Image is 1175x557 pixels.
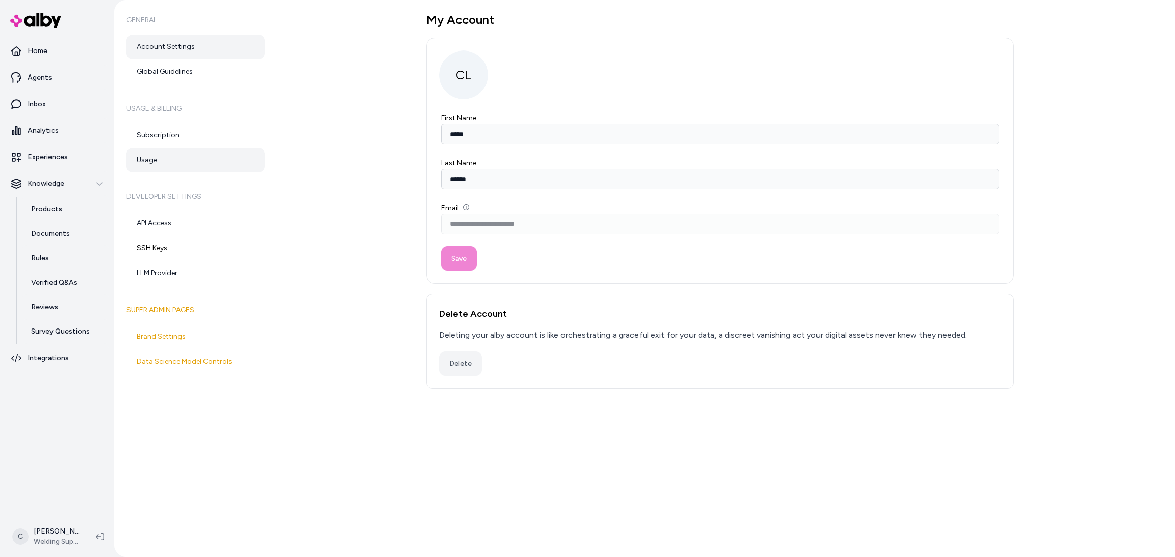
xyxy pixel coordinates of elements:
[31,204,62,214] p: Products
[126,148,265,172] a: Usage
[439,329,967,341] div: Deleting your alby account is like orchestrating a graceful exit for your data, a discreet vanish...
[31,229,70,239] p: Documents
[126,35,265,59] a: Account Settings
[4,118,110,143] a: Analytics
[126,261,265,286] a: LLM Provider
[439,307,1001,321] h2: Delete Account
[28,125,59,136] p: Analytics
[126,6,265,35] h6: General
[126,94,265,123] h6: Usage & Billing
[126,236,265,261] a: SSH Keys
[31,326,90,337] p: Survey Questions
[21,270,110,295] a: Verified Q&As
[28,353,69,363] p: Integrations
[6,520,88,553] button: C[PERSON_NAME]Welding Supplies from IOC
[4,92,110,116] a: Inbox
[28,179,64,189] p: Knowledge
[126,211,265,236] a: API Access
[439,50,488,99] span: CL
[439,351,482,376] button: Delete
[28,46,47,56] p: Home
[126,349,265,374] a: Data Science Model Controls
[126,324,265,349] a: Brand Settings
[21,246,110,270] a: Rules
[441,204,469,212] label: Email
[426,12,1014,28] h1: My Account
[126,183,265,211] h6: Developer Settings
[441,159,476,167] label: Last Name
[21,295,110,319] a: Reviews
[21,319,110,344] a: Survey Questions
[4,39,110,63] a: Home
[28,99,46,109] p: Inbox
[463,204,469,210] button: Email
[4,346,110,370] a: Integrations
[10,13,61,28] img: alby Logo
[31,277,78,288] p: Verified Q&As
[126,60,265,84] a: Global Guidelines
[126,123,265,147] a: Subscription
[4,65,110,90] a: Agents
[21,221,110,246] a: Documents
[31,253,49,263] p: Rules
[28,72,52,83] p: Agents
[34,537,80,547] span: Welding Supplies from IOC
[21,197,110,221] a: Products
[4,145,110,169] a: Experiences
[28,152,68,162] p: Experiences
[4,171,110,196] button: Knowledge
[12,528,29,545] span: C
[126,296,265,324] h6: Super Admin Pages
[34,526,80,537] p: [PERSON_NAME]
[441,114,476,122] label: First Name
[31,302,58,312] p: Reviews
